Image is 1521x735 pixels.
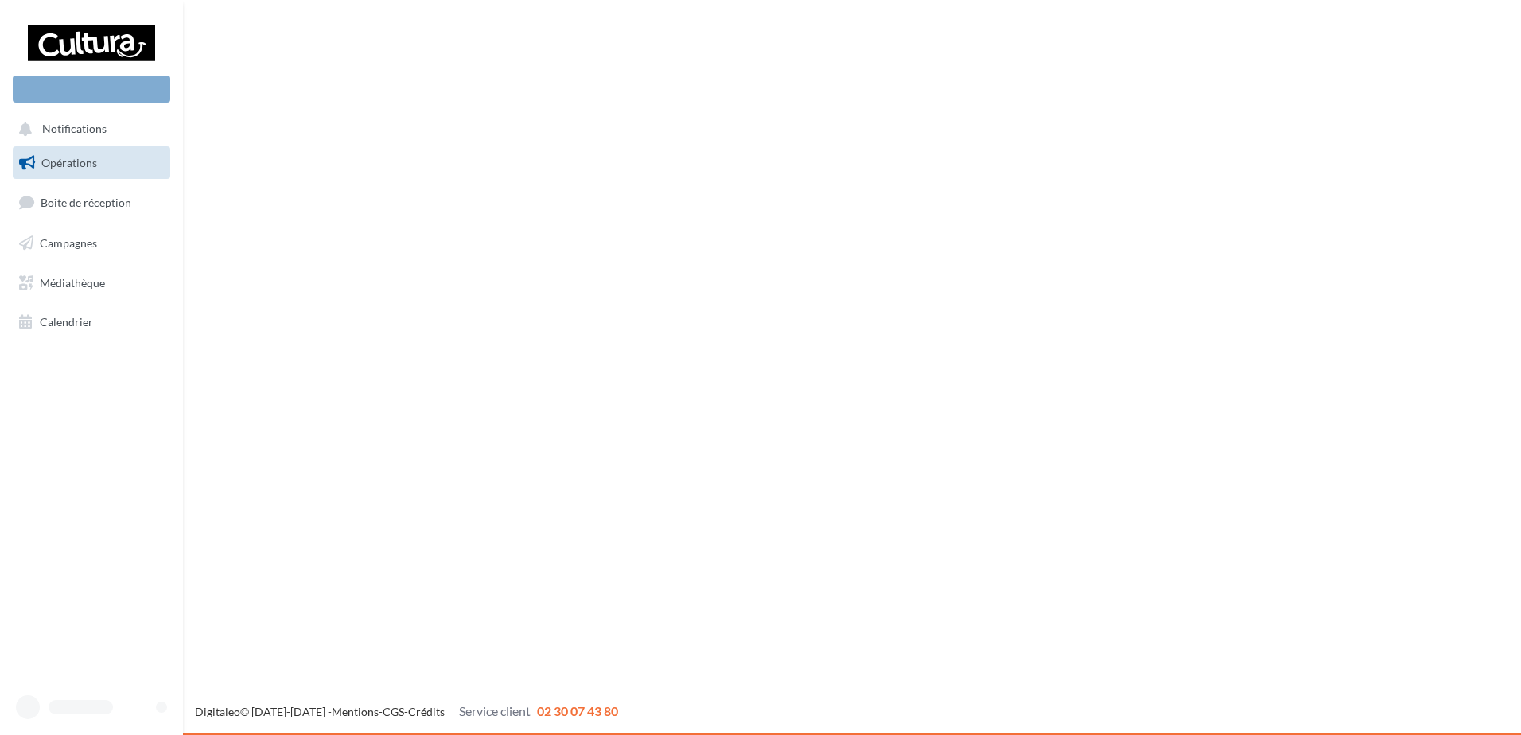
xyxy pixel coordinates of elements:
[42,122,107,136] span: Notifications
[332,705,379,718] a: Mentions
[41,156,97,169] span: Opérations
[383,705,404,718] a: CGS
[40,315,93,329] span: Calendrier
[408,705,445,718] a: Crédits
[10,146,173,180] a: Opérations
[10,305,173,339] a: Calendrier
[195,705,618,718] span: © [DATE]-[DATE] - - -
[40,275,105,289] span: Médiathèque
[41,196,131,209] span: Boîte de réception
[537,703,618,718] span: 02 30 07 43 80
[459,703,531,718] span: Service client
[13,76,170,103] div: Nouvelle campagne
[10,266,173,300] a: Médiathèque
[40,236,97,250] span: Campagnes
[10,185,173,220] a: Boîte de réception
[10,227,173,260] a: Campagnes
[195,705,240,718] a: Digitaleo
